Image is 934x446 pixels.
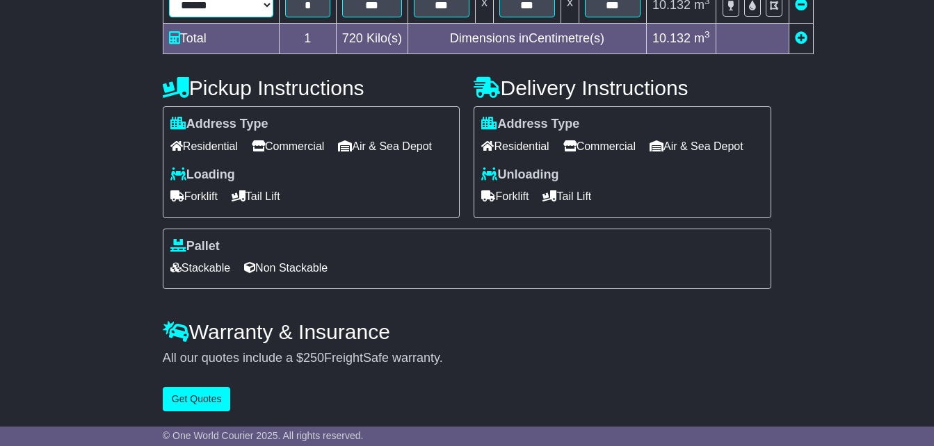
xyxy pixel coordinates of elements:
span: Residential [481,135,549,157]
sup: 3 [704,29,710,40]
span: Air & Sea Depot [338,135,432,157]
td: 1 [279,24,336,54]
span: Non Stackable [244,257,328,279]
a: Add new item [795,31,807,45]
h4: Warranty & Insurance [163,320,771,343]
span: m [694,31,710,45]
span: 250 [303,351,324,365]
label: Pallet [170,239,220,254]
span: Stackable [170,257,230,279]
span: Forklift [170,185,218,207]
span: Tail Lift [232,185,280,207]
span: © One World Courier 2025. All rights reserved. [163,430,364,441]
label: Address Type [170,117,268,132]
td: Dimensions in Centimetre(s) [408,24,646,54]
label: Unloading [481,167,558,183]
span: Forklift [481,185,529,207]
span: Residential [170,135,238,157]
td: Kilo(s) [336,24,408,54]
span: 720 [342,31,363,45]
span: Commercial [252,135,324,157]
label: Address Type [481,117,579,132]
h4: Delivery Instructions [474,76,771,99]
span: Tail Lift [542,185,591,207]
span: Commercial [563,135,636,157]
h4: Pickup Instructions [163,76,460,99]
span: Air & Sea Depot [650,135,743,157]
label: Loading [170,167,235,183]
td: Total [163,24,279,54]
span: 10.132 [652,31,691,45]
div: All our quotes include a $ FreightSafe warranty. [163,351,771,366]
button: Get Quotes [163,387,231,411]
